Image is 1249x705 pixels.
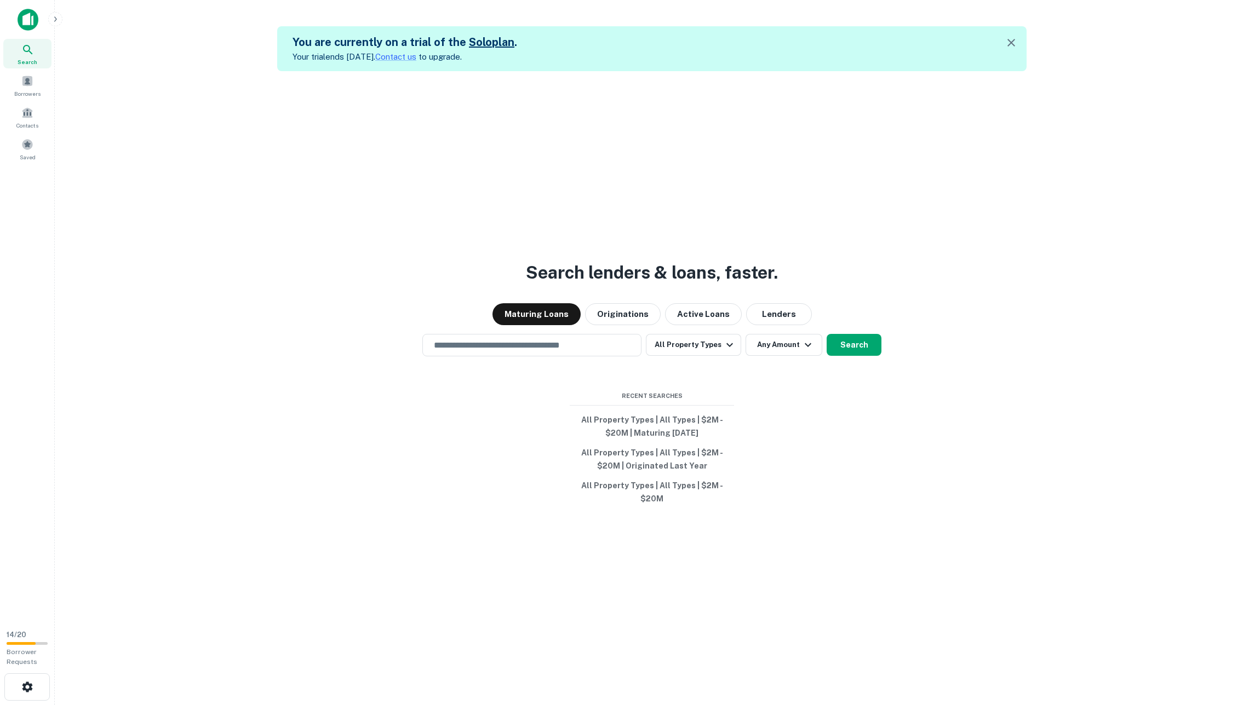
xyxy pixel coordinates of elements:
img: capitalize-icon.png [18,9,38,31]
a: Contact us [375,52,416,61]
button: All Property Types | All Types | $2M - $20M [570,476,734,508]
span: Recent Searches [570,391,734,401]
a: Contacts [3,102,51,132]
span: Search [18,57,37,66]
button: Search [827,334,881,356]
button: All Property Types | All Types | $2M - $20M | Maturing [DATE] [570,410,734,443]
a: Saved [3,134,51,164]
button: Lenders [746,303,812,325]
span: Contacts [16,121,38,130]
a: Search [3,39,51,68]
a: Borrowers [3,71,51,100]
span: 14 / 20 [7,631,26,639]
span: Borrower Requests [7,648,37,666]
button: All Property Types [646,334,741,356]
button: Active Loans [665,303,742,325]
span: Borrowers [14,89,41,98]
p: Your trial ends [DATE]. to upgrade. [293,50,517,63]
button: Any Amount [746,334,822,356]
h3: Search lenders & loans, faster. [526,259,778,286]
button: Maturing Loans [492,303,581,325]
button: Originations [585,303,661,325]
button: All Property Types | All Types | $2M - $20M | Originated Last Year [570,443,734,476]
h5: You are currently on a trial of the . [293,34,517,50]
iframe: Chat Widget [1194,582,1249,635]
a: Soloplan [469,36,514,49]
span: Saved [20,153,36,161]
